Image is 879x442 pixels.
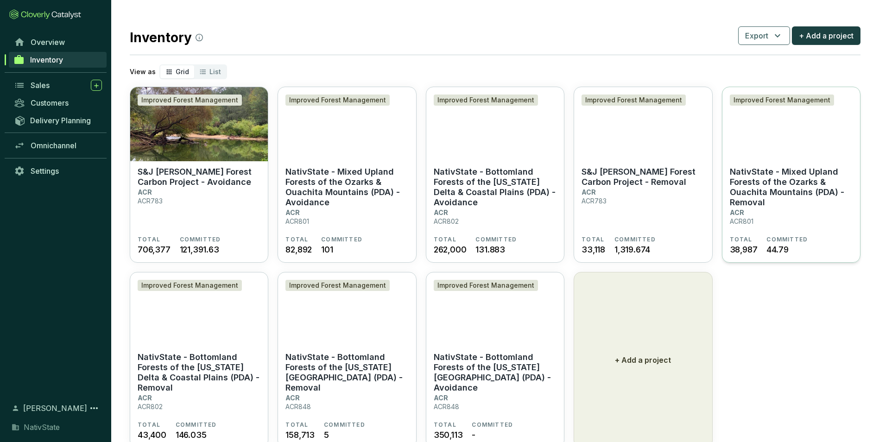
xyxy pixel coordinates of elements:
[138,243,171,256] span: 706,377
[285,217,309,225] p: ACR801
[766,236,808,243] span: COMMITTED
[159,64,227,79] div: segmented control
[434,429,463,441] span: 350,113
[130,87,268,161] img: S&J Taylor Forest Carbon Project - Avoidance
[31,81,50,90] span: Sales
[9,113,107,128] a: Delivery Planning
[582,167,704,187] p: S&J [PERSON_NAME] Forest Carbon Project - Removal
[285,403,311,410] p: ACR848
[434,208,448,216] p: ACR
[434,243,467,256] span: 262,000
[176,421,217,429] span: COMMITTED
[730,208,744,216] p: ACR
[138,188,152,196] p: ACR
[23,403,87,414] span: [PERSON_NAME]
[730,167,853,208] p: NativState - Mixed Upland Forests of the Ozarks & Ouachita Mountains (PDA) - Removal
[30,55,63,64] span: Inventory
[321,243,333,256] span: 101
[582,243,605,256] span: 33,118
[285,394,300,402] p: ACR
[582,197,607,205] p: ACR783
[138,394,152,402] p: ACR
[434,95,538,106] div: Improved Forest Management
[426,87,564,161] img: NativState - Bottomland Forests of the Mississippi Delta & Coastal Plains (PDA) - Avoidance
[614,236,656,243] span: COMMITTED
[30,116,91,125] span: Delivery Planning
[285,352,408,393] p: NativState - Bottomland Forests of the [US_STATE][GEOGRAPHIC_DATA] (PDA) - Removal
[31,166,59,176] span: Settings
[138,280,242,291] div: Improved Forest Management
[582,95,686,106] div: Improved Forest Management
[574,87,712,161] img: S&J Taylor Forest Carbon Project - Removal
[285,236,308,243] span: TOTAL
[138,352,260,393] p: NativState - Bottomland Forests of the [US_STATE] Delta & Coastal Plains (PDA) - Removal
[138,197,163,205] p: ACR783
[472,421,513,429] span: COMMITTED
[324,421,365,429] span: COMMITTED
[9,34,107,50] a: Overview
[722,87,860,161] img: NativState - Mixed Upland Forests of the Ozarks & Ouachita Mountains (PDA) - Removal
[730,236,753,243] span: TOTAL
[9,77,107,93] a: Sales
[138,236,160,243] span: TOTAL
[138,403,163,410] p: ACR802
[138,429,166,441] span: 43,400
[434,421,456,429] span: TOTAL
[766,243,788,256] span: 44.79
[472,429,475,441] span: -
[434,394,448,402] p: ACR
[434,236,456,243] span: TOTAL
[738,26,790,45] button: Export
[285,208,300,216] p: ACR
[31,38,65,47] span: Overview
[614,243,650,256] span: 1,319.674
[730,243,758,256] span: 38,987
[321,236,362,243] span: COMMITTED
[31,141,76,150] span: Omnichannel
[615,354,671,366] p: + Add a project
[278,87,416,263] a: NativState - Mixed Upland Forests of the Ozarks & Ouachita Mountains (PDA) - AvoidanceImproved Fo...
[434,217,459,225] p: ACR802
[730,217,753,225] p: ACR801
[574,87,712,263] a: S&J Taylor Forest Carbon Project - RemovalImproved Forest ManagementS&J [PERSON_NAME] Forest Carb...
[745,30,768,41] span: Export
[285,429,315,441] span: 158,713
[278,87,416,161] img: NativState - Mixed Upland Forests of the Ozarks & Ouachita Mountains (PDA) - Avoidance
[130,87,268,263] a: S&J Taylor Forest Carbon Project - AvoidanceImproved Forest ManagementS&J [PERSON_NAME] Forest Ca...
[730,95,834,106] div: Improved Forest Management
[180,236,221,243] span: COMMITTED
[209,68,221,76] span: List
[180,243,219,256] span: 121,391.63
[285,280,390,291] div: Improved Forest Management
[9,95,107,111] a: Customers
[426,272,564,347] img: NativState - Bottomland Forests of the Louisiana Plains (PDA) - Avoidance
[285,243,312,256] span: 82,892
[24,422,60,433] span: NativState
[130,28,203,47] h2: Inventory
[434,403,459,410] p: ACR848
[9,52,107,68] a: Inventory
[792,26,860,45] button: + Add a project
[176,68,189,76] span: Grid
[324,429,329,441] span: 5
[722,87,860,263] a: NativState - Mixed Upland Forests of the Ozarks & Ouachita Mountains (PDA) - RemovalImproved Fore...
[582,188,596,196] p: ACR
[582,236,604,243] span: TOTAL
[138,421,160,429] span: TOTAL
[9,163,107,179] a: Settings
[278,272,416,347] img: NativState - Bottomland Forests of the Louisiana Plains (PDA) - Removal
[434,352,556,393] p: NativState - Bottomland Forests of the [US_STATE][GEOGRAPHIC_DATA] (PDA) - Avoidance
[434,280,538,291] div: Improved Forest Management
[285,421,308,429] span: TOTAL
[799,30,854,41] span: + Add a project
[130,272,268,347] img: NativState - Bottomland Forests of the Mississippi Delta & Coastal Plains (PDA) - Removal
[138,95,242,106] div: Improved Forest Management
[475,236,517,243] span: COMMITTED
[434,167,556,208] p: NativState - Bottomland Forests of the [US_STATE] Delta & Coastal Plains (PDA) - Avoidance
[176,429,207,441] span: 146.035
[475,243,505,256] span: 131.883
[285,167,408,208] p: NativState - Mixed Upland Forests of the Ozarks & Ouachita Mountains (PDA) - Avoidance
[426,87,564,263] a: NativState - Bottomland Forests of the Mississippi Delta & Coastal Plains (PDA) - AvoidanceImprov...
[31,98,69,107] span: Customers
[285,95,390,106] div: Improved Forest Management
